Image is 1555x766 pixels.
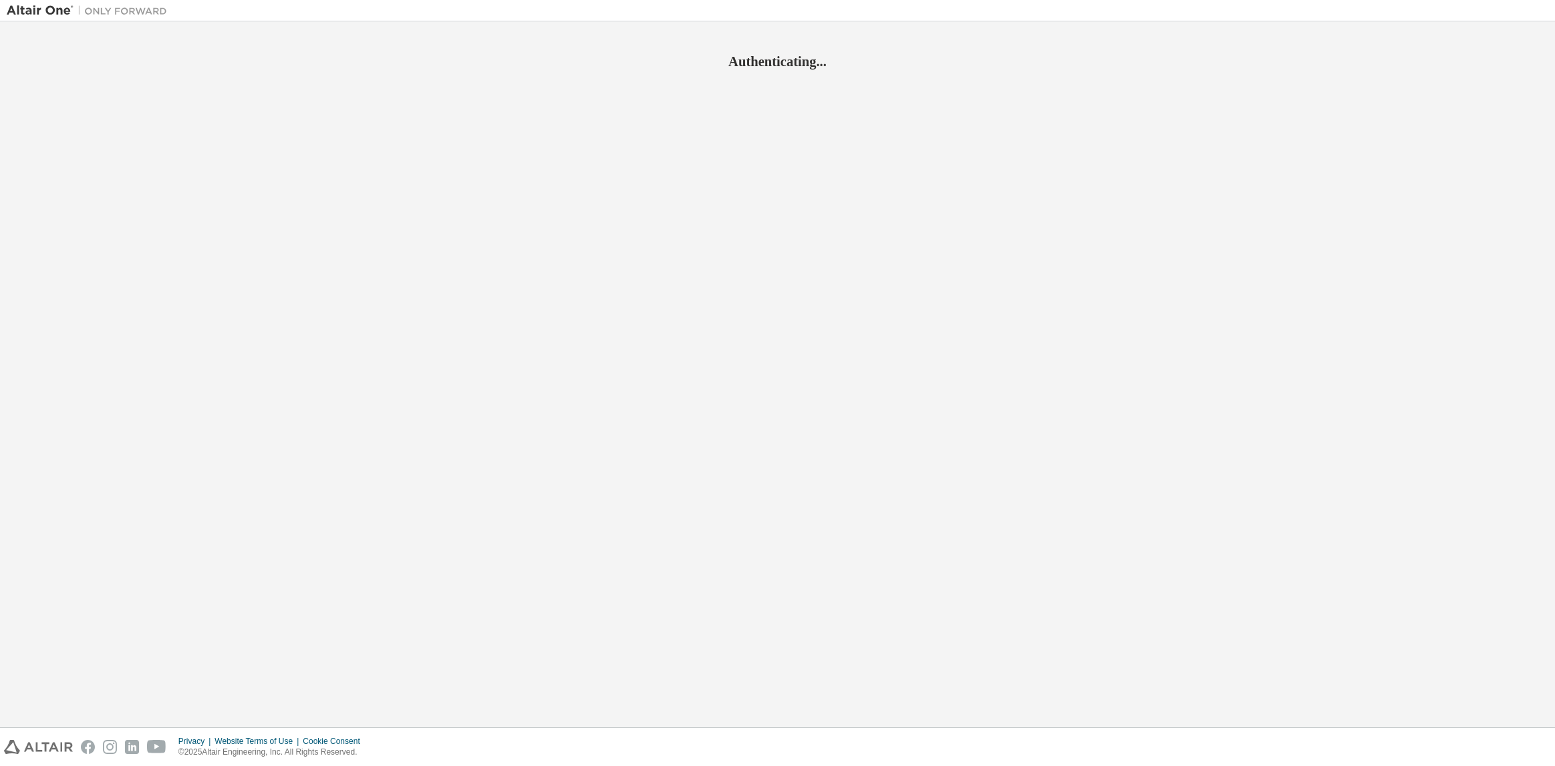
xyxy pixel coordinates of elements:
[7,4,174,17] img: Altair One
[125,740,139,754] img: linkedin.svg
[178,747,368,758] p: © 2025 Altair Engineering, Inc. All Rights Reserved.
[4,740,73,754] img: altair_logo.svg
[303,736,368,747] div: Cookie Consent
[103,740,117,754] img: instagram.svg
[215,736,303,747] div: Website Terms of Use
[7,53,1548,70] h2: Authenticating...
[147,740,166,754] img: youtube.svg
[178,736,215,747] div: Privacy
[81,740,95,754] img: facebook.svg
